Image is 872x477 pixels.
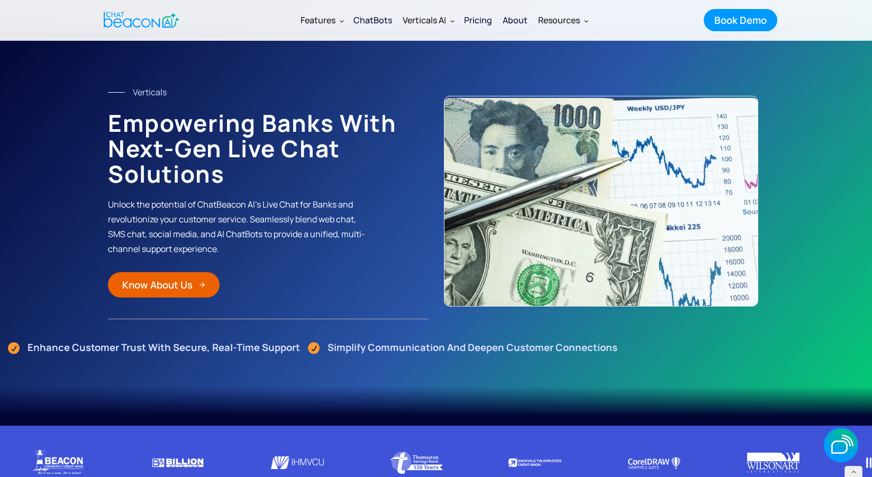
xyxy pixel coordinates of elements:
img: Line [108,92,125,93]
p: Unlock the potential of ChatBeacon AI's Live Chat for Banks and revolutionize your customer servi... [108,197,370,256]
a: Book Demo [704,9,777,31]
a: home [95,7,185,33]
img: Dropdown [584,19,588,23]
img: Arrow [199,282,205,288]
div: ChatBots [353,13,392,28]
div: Book Demo [714,13,767,27]
div: Verticals AI [403,13,446,28]
a: Pricing [459,6,497,34]
div: Verticals AI [397,7,459,33]
a: About [497,6,533,34]
div: About [503,13,528,28]
strong: Simplify Communication and Deepen Customer Connections [328,340,617,354]
h1: Empowering Banks with Next-Gen Live Chat Solutions [108,110,428,186]
div: Resources [533,7,593,33]
div: Verticals [133,85,167,100]
img: Dropdown [450,19,455,23]
a: ChatBots [348,6,397,34]
img: Dropdown [340,19,344,23]
div: Know About Us [122,278,193,292]
img: Check Icon Orange [308,340,320,354]
div: Features [301,13,335,28]
div: Resources [538,13,580,28]
div: Pricing [464,13,492,28]
a: Know About Us [108,272,220,298]
img: Check Icon Orange [8,340,20,354]
div: Features [295,7,348,33]
strong: Enhance Customer Trust with Secure, Real-Time Support [28,340,300,354]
